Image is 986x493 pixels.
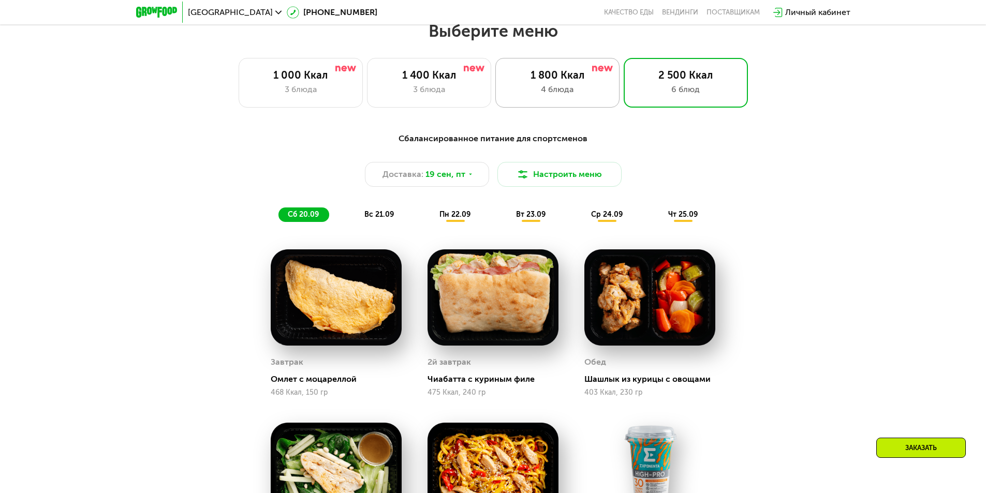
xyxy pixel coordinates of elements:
span: вс 21.09 [364,210,394,219]
div: Личный кабинет [785,6,850,19]
span: Доставка: [382,168,423,181]
div: 468 Ккал, 150 гр [271,389,402,397]
span: чт 25.09 [668,210,698,219]
a: Качество еды [604,8,654,17]
div: 1 800 Ккал [506,69,609,81]
div: Чиабатта с куриным филе [428,374,567,384]
div: 1 400 Ккал [378,69,480,81]
span: сб 20.09 [288,210,319,219]
div: 3 блюда [378,83,480,96]
button: Настроить меню [497,162,622,187]
a: [PHONE_NUMBER] [287,6,377,19]
span: пн 22.09 [439,210,470,219]
span: вт 23.09 [516,210,546,219]
div: 1 000 Ккал [249,69,352,81]
div: 475 Ккал, 240 гр [428,389,558,397]
div: 6 блюд [635,83,737,96]
div: Сбалансированное питание для спортсменов [187,132,800,145]
div: Шашлык из курицы с овощами [584,374,724,384]
span: ср 24.09 [591,210,623,219]
div: Обед [584,354,606,370]
div: 3 блюда [249,83,352,96]
a: Вендинги [662,8,698,17]
div: Омлет с моцареллой [271,374,410,384]
span: 19 сен, пт [425,168,465,181]
div: поставщикам [707,8,760,17]
div: 403 Ккал, 230 гр [584,389,715,397]
div: 2й завтрак [428,354,471,370]
span: [GEOGRAPHIC_DATA] [188,8,273,17]
h2: Выберите меню [33,21,953,41]
div: Заказать [876,438,966,458]
div: 4 блюда [506,83,609,96]
div: Завтрак [271,354,303,370]
div: 2 500 Ккал [635,69,737,81]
